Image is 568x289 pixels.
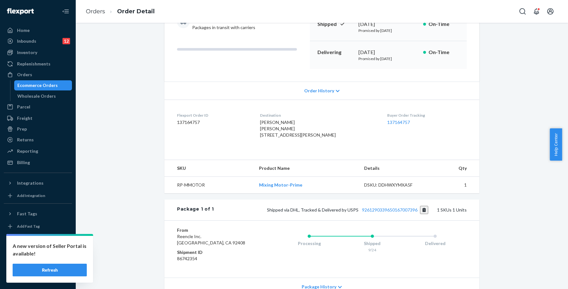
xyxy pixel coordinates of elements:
span: Shipped via DHL, Tracked & Delivered by USPS [267,207,429,212]
button: Integrations [4,178,72,188]
div: Freight [17,115,33,121]
button: Fast Tags [4,209,72,219]
div: Add Integration [17,193,45,198]
p: A new version of Seller Portal is available! [13,242,87,257]
td: 1 [428,177,479,194]
th: SKU [164,160,254,177]
button: Close Navigation [59,5,72,18]
dd: 137164757 [177,119,250,126]
dt: Buyer Order Tracking [387,113,467,118]
div: Inbounds [17,38,36,44]
div: Processing [278,240,341,247]
img: Flexport logo [7,8,34,15]
div: 1 SKUs 1 Units [214,206,467,214]
p: Promised by [DATE] [358,28,418,33]
div: Prep [17,126,27,132]
a: Orders [4,70,72,80]
span: [PERSON_NAME] [PERSON_NAME] [STREET_ADDRESS][PERSON_NAME] [260,120,336,138]
div: Reporting [17,148,38,154]
div: 12 [62,38,70,44]
span: Order History [304,88,334,94]
div: Ecommerce Orders [17,82,58,89]
a: 9261290339650167007396 [362,207,417,212]
button: Give Feedback [4,271,72,281]
p: On-Time [429,21,459,28]
button: Open notifications [530,5,543,18]
ol: breadcrumbs [81,2,160,21]
a: Talk to Support [4,250,72,260]
div: Integrations [17,180,44,186]
a: Parcel [4,102,72,112]
a: Orders [86,8,105,15]
div: Home [17,27,30,34]
a: Inventory [4,47,72,58]
dt: Flexport Order ID [177,113,250,118]
a: 137164757 [387,120,410,125]
div: Parcel [17,104,30,110]
div: Orders [17,71,32,78]
a: Ecommerce Orders [14,80,72,90]
div: Fast Tags [17,211,37,217]
a: Billing [4,157,72,168]
p: On-Time [429,49,459,56]
td: RP-MMOTOR [164,177,254,194]
a: Replenishments [4,59,72,69]
div: DSKU: DDHWXYMXA5F [364,182,423,188]
th: Details [359,160,429,177]
button: Copy tracking number [420,206,429,214]
a: Add Fast Tag [4,221,72,231]
div: [DATE] [358,21,418,28]
div: Inventory [17,49,37,56]
a: Returns [4,135,72,145]
button: Help Center [550,128,562,161]
div: Billing [17,159,30,166]
div: 9/24 [341,247,404,253]
a: Mixing Motor-Prime [259,182,302,188]
div: Shipped [341,240,404,247]
a: Reporting [4,146,72,156]
button: Open account menu [544,5,557,18]
a: Order Detail [117,8,155,15]
dt: Destination [260,113,377,118]
th: Product Name [254,160,359,177]
th: Qty [428,160,479,177]
a: Help Center [4,261,72,271]
p: Promised by [DATE] [358,56,418,61]
button: Open Search Box [516,5,529,18]
div: Delivered [404,240,467,247]
div: Add Fast Tag [17,224,40,229]
button: Refresh [13,264,87,276]
dd: 86742354 [177,255,252,262]
dt: Shipment ID [177,249,252,255]
div: Replenishments [17,61,50,67]
a: Settings [4,239,72,249]
a: Home [4,25,72,35]
div: Package 1 of 1 [177,206,214,214]
p: Shipped [317,21,353,28]
div: Returns [17,137,34,143]
div: Wholesale Orders [17,93,56,99]
p: Delivering [317,49,353,56]
a: Wholesale Orders [14,91,72,101]
dt: From [177,227,252,233]
div: [DATE] [358,49,418,56]
a: Freight [4,113,72,123]
a: Prep [4,124,72,134]
span: Reencle Inc. [GEOGRAPHIC_DATA], CA 92408 [177,234,245,245]
a: Inbounds12 [4,36,72,46]
a: Add Integration [4,191,72,201]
